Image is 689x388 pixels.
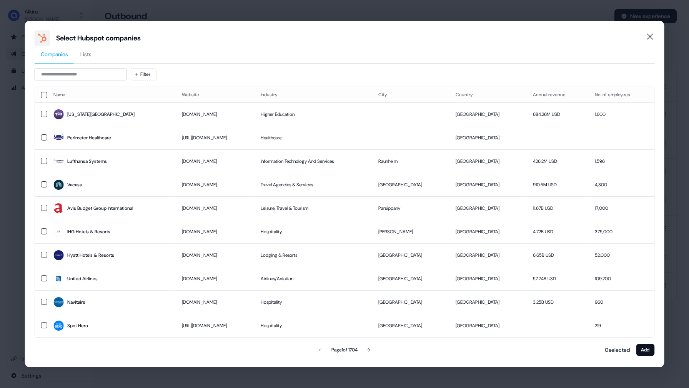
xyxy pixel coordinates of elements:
td: [PERSON_NAME] [372,220,449,243]
div: Perimeter Healthcare [67,134,111,142]
td: [GEOGRAPHIC_DATA] [449,243,527,267]
div: United Airlines [67,275,98,283]
div: Vacasa [67,181,82,189]
td: [GEOGRAPHIC_DATA] [449,126,527,149]
th: City [372,87,449,102]
td: [GEOGRAPHIC_DATA] [449,102,527,126]
div: Lufthansa Systems [67,157,107,165]
td: 109,200 [589,267,654,290]
td: [GEOGRAPHIC_DATA] [449,220,527,243]
td: [DOMAIN_NAME] [176,102,255,126]
td: [DOMAIN_NAME] [176,173,255,196]
td: Leisure, Travel & Tourism [255,196,372,220]
td: Hospitality [255,220,372,243]
td: [GEOGRAPHIC_DATA] [372,290,449,314]
td: Parsippany [372,196,449,220]
td: [DOMAIN_NAME] [176,220,255,243]
button: Add [636,344,654,356]
td: 17,000 [589,196,654,220]
span: Lists [80,50,92,58]
td: [GEOGRAPHIC_DATA] [372,173,449,196]
td: [GEOGRAPHIC_DATA] [372,243,449,267]
th: Country [449,87,527,102]
td: [GEOGRAPHIC_DATA] [372,314,449,337]
th: Name [47,87,176,102]
td: 1,596 [589,149,654,173]
td: [URL][DOMAIN_NAME] [176,126,255,149]
td: 4,300 [589,173,654,196]
td: 426.2M USD [527,149,589,173]
td: 910.5M USD [527,173,589,196]
td: 52,000 [589,243,654,267]
td: Raunheim [372,149,449,173]
td: [URL][DOMAIN_NAME] [176,314,255,337]
td: 3.25B USD [527,290,589,314]
div: Navitaire [67,298,85,306]
th: Website [176,87,255,102]
td: Hospitality [255,290,372,314]
td: [DOMAIN_NAME] [176,243,255,267]
div: Select Hubspot companies [56,33,141,43]
td: 4.72B USD [527,220,589,243]
td: 684.26M USD [527,102,589,126]
td: Higher Education [255,102,372,126]
td: Information Technology And Services [255,149,372,173]
td: Hospitality [255,314,372,337]
td: 6.65B USD [527,243,589,267]
td: 1,600 [589,102,654,126]
td: Lodging & Resorts [255,243,372,267]
th: No. of employees [589,87,654,102]
div: IHG Hotels & Resorts [67,228,110,236]
td: 11.67B USD [527,196,589,220]
span: Companies [41,50,68,58]
td: 960 [589,290,654,314]
td: Travel Agencies & Services [255,173,372,196]
div: Page 1 of 1704 [331,346,358,354]
td: [DOMAIN_NAME] [176,290,255,314]
td: [GEOGRAPHIC_DATA] [372,267,449,290]
td: [GEOGRAPHIC_DATA] [449,314,527,337]
button: Filter [130,68,157,80]
td: 57.74B USD [527,267,589,290]
div: Hyatt Hotels & Resorts [67,251,114,259]
td: [GEOGRAPHIC_DATA] [449,196,527,220]
div: [US_STATE][GEOGRAPHIC_DATA] [67,110,135,118]
td: 375,000 [589,220,654,243]
button: Close [642,29,657,44]
td: [GEOGRAPHIC_DATA] [449,290,527,314]
td: [DOMAIN_NAME] [176,196,255,220]
div: Avis Budget Group International [67,204,133,212]
td: [DOMAIN_NAME] [176,267,255,290]
td: 219 [589,314,654,337]
td: [GEOGRAPHIC_DATA] [449,173,527,196]
td: [GEOGRAPHIC_DATA] [449,149,527,173]
th: Annual revenue [527,87,589,102]
p: 0 selected [602,346,630,354]
th: Industry [255,87,372,102]
td: Healthcare [255,126,372,149]
td: Airlines/Aviation [255,267,372,290]
div: Spot Hero [67,322,88,329]
td: [GEOGRAPHIC_DATA] [449,267,527,290]
td: [DOMAIN_NAME] [176,149,255,173]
